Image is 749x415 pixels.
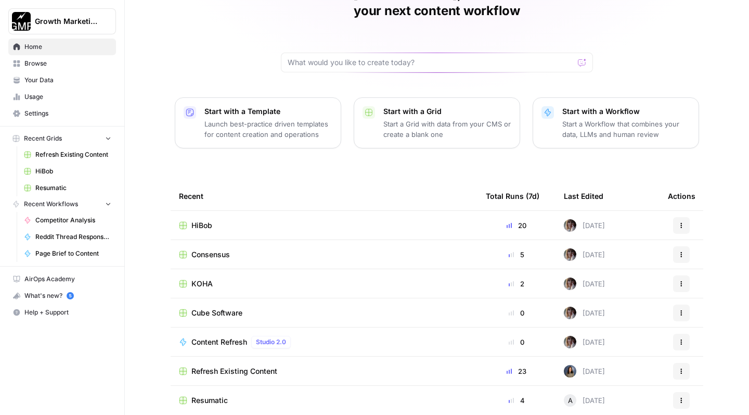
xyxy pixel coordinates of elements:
[564,219,605,232] div: [DATE]
[564,394,605,407] div: [DATE]
[191,395,228,406] span: Resumatic
[8,55,116,72] a: Browse
[564,182,603,210] div: Last Edited
[35,150,111,159] span: Refresh Existing Content
[179,220,469,231] a: HiBob
[486,395,547,406] div: 4
[564,278,576,290] img: rw7z87w77s6b6ah2potetxv1z3h6
[8,105,116,122] a: Settings
[204,119,332,140] p: Launch best-practice driven templates for content creation and operations
[179,366,469,376] a: Refresh Existing Content
[564,336,576,348] img: rw7z87w77s6b6ah2potetxv1z3h6
[564,365,576,378] img: q840ambyqsdkpt4363qgssii3vef
[8,89,116,105] a: Usage
[24,92,111,102] span: Usage
[8,287,116,304] button: What's new? 5
[24,134,62,143] span: Recent Grids
[24,59,111,68] span: Browse
[24,109,111,118] span: Settings
[35,183,111,193] span: Resumatic
[24,76,111,85] span: Your Data
[8,131,116,146] button: Recent Grids
[191,366,277,376] span: Refresh Existing Content
[564,248,576,261] img: rw7z87w77s6b6ah2potetxv1z3h6
[24,308,111,317] span: Help + Support
[12,12,31,31] img: Growth Marketing Pro Logo
[19,212,116,229] a: Competitor Analysis
[8,72,116,89] a: Your Data
[486,220,547,231] div: 20
[9,288,115,304] div: What's new?
[179,249,469,260] a: Consensus
[191,279,213,289] span: KOHA
[179,395,469,406] a: Resumatic
[175,97,341,148] button: Start with a TemplateLaunch best-practice driven templates for content creation and operations
[256,337,286,347] span: Studio 2.0
[486,366,547,376] div: 23
[19,229,116,245] a: Reddit Thread Response Generator
[35,167,111,176] span: HiBob
[179,308,469,318] a: Cube Software
[19,146,116,163] a: Refresh Existing Content
[562,106,690,117] p: Start with a Workflow
[564,307,605,319] div: [DATE]
[288,57,574,68] input: What would you like to create today?
[191,337,247,347] span: Content Refresh
[8,196,116,212] button: Recent Workflows
[24,42,111,52] span: Home
[486,337,547,347] div: 0
[8,304,116,321] button: Help + Support
[564,219,576,232] img: rw7z87w77s6b6ah2potetxv1z3h6
[191,308,242,318] span: Cube Software
[486,249,547,260] div: 5
[67,292,74,299] a: 5
[354,97,520,148] button: Start with a GridStart a Grid with data from your CMS or create a blank one
[19,245,116,262] a: Page Brief to Content
[8,39,116,55] a: Home
[24,274,111,284] span: AirOps Academy
[8,271,116,287] a: AirOps Academy
[35,216,111,225] span: Competitor Analysis
[8,8,116,34] button: Workspace: Growth Marketing Pro
[191,220,212,231] span: HiBob
[179,279,469,289] a: KOHA
[179,336,469,348] a: Content RefreshStudio 2.0
[19,180,116,196] a: Resumatic
[562,119,690,140] p: Start a Workflow that combines your data, LLMs and human review
[35,16,98,27] span: Growth Marketing Pro
[486,182,539,210] div: Total Runs (7d)
[383,106,511,117] p: Start with a Grid
[486,308,547,318] div: 0
[668,182,695,210] div: Actions
[486,279,547,289] div: 2
[564,336,605,348] div: [DATE]
[564,248,605,261] div: [DATE]
[533,97,699,148] button: Start with a WorkflowStart a Workflow that combines your data, LLMs and human review
[191,249,230,260] span: Consensus
[69,293,71,298] text: 5
[568,395,573,406] span: A
[383,119,511,140] p: Start a Grid with data from your CMS or create a blank one
[564,365,605,378] div: [DATE]
[24,199,78,209] span: Recent Workflows
[179,182,469,210] div: Recent
[19,163,116,180] a: HiBob
[35,249,111,258] span: Page Brief to Content
[564,278,605,290] div: [DATE]
[35,232,111,242] span: Reddit Thread Response Generator
[204,106,332,117] p: Start with a Template
[564,307,576,319] img: rw7z87w77s6b6ah2potetxv1z3h6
